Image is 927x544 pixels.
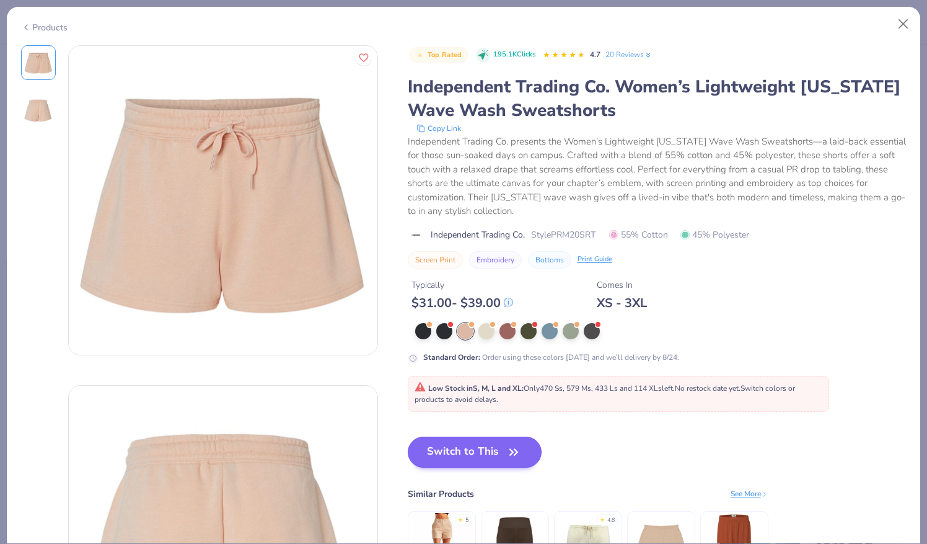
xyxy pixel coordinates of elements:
div: Order using these colors [DATE] and we’ll delivery by 8/24. [423,352,679,363]
div: 5 [465,516,468,525]
button: Close [892,12,915,36]
div: Similar Products [408,488,474,501]
div: See More [731,488,768,499]
img: Front [24,48,53,78]
div: XS - 3XL [597,295,647,311]
button: copy to clipboard [413,122,465,135]
div: Independent Trading Co. Women’s Lightweight [US_STATE] Wave Wash Sweatshorts [408,75,907,122]
span: 195.1K Clicks [493,50,535,60]
span: Only 470 Ss, 579 Ms, 433 Ls and 114 XLs left. Switch colors or products to avoid delays. [415,383,795,404]
button: Embroidery [469,251,522,269]
button: Badge Button [409,47,468,63]
img: Back [24,95,53,125]
span: 45% Polyester [680,228,749,241]
div: Comes In [597,279,647,292]
button: Switch to This [408,437,542,468]
div: Typically [411,279,513,292]
a: 20 Reviews [605,49,652,60]
img: Front [69,46,377,355]
div: $ 31.00 - $ 39.00 [411,295,513,311]
span: No restock date yet. [675,383,740,393]
span: Independent Trading Co. [431,228,525,241]
div: Independent Trading Co. presents the Women’s Lightweight [US_STATE] Wave Wash Sweatshorts—a laid-... [408,135,907,218]
div: 4.7 Stars [543,45,585,65]
div: Print Guide [578,254,612,265]
button: Bottoms [528,251,571,269]
span: 4.7 [590,50,600,60]
span: Top Rated [428,51,462,58]
strong: Low Stock in S, M, L and XL : [428,383,524,393]
img: brand logo [408,230,424,240]
button: Screen Print [408,251,463,269]
div: 4.8 [607,516,615,525]
div: Products [21,21,68,34]
div: ★ [600,516,605,521]
span: Style PRM20SRT [531,228,595,241]
div: ★ [458,516,463,521]
button: Like [356,50,372,66]
img: Top Rated sort [415,50,425,60]
strong: Standard Order : [423,352,480,362]
span: 55% Cotton [609,228,668,241]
